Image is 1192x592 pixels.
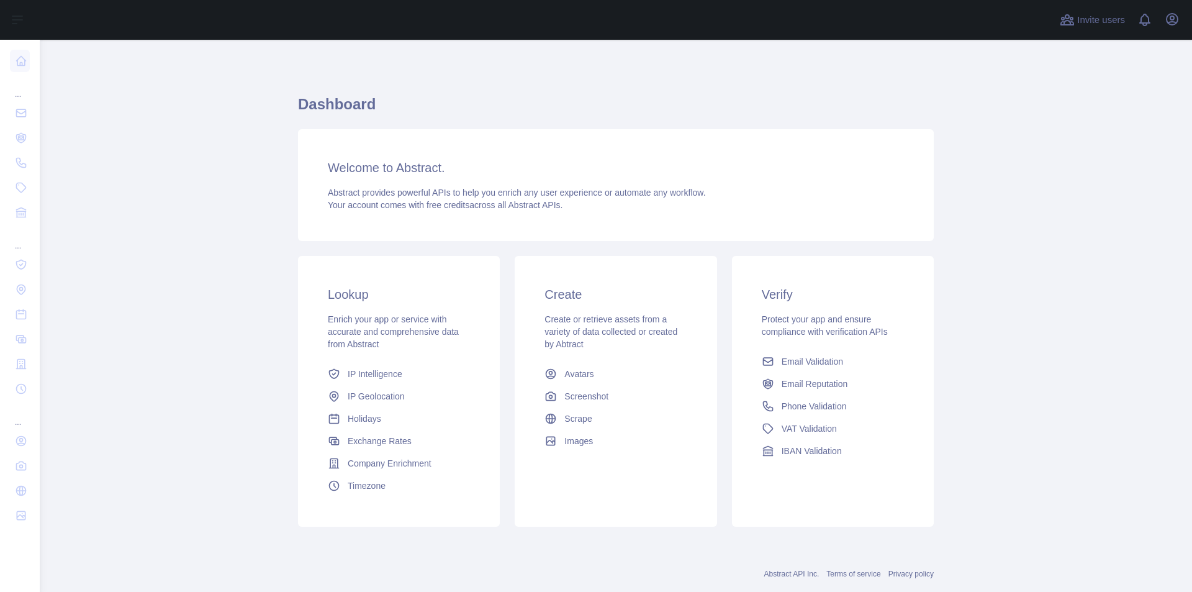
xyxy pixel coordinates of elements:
[540,408,692,430] a: Scrape
[323,363,475,385] a: IP Intelligence
[298,94,934,124] h1: Dashboard
[540,363,692,385] a: Avatars
[782,378,848,390] span: Email Reputation
[323,452,475,475] a: Company Enrichment
[757,395,909,417] a: Phone Validation
[323,408,475,430] a: Holidays
[348,435,412,447] span: Exchange Rates
[544,314,677,349] span: Create or retrieve assets from a variety of data collected or created by Abtract
[782,400,847,412] span: Phone Validation
[764,570,819,578] a: Abstract API Inc.
[348,412,381,425] span: Holidays
[323,475,475,497] a: Timezone
[328,200,562,210] span: Your account comes with across all Abstract APIs.
[540,430,692,452] a: Images
[328,159,904,176] h3: Welcome to Abstract.
[323,385,475,408] a: IP Geolocation
[564,390,608,403] span: Screenshot
[348,457,431,470] span: Company Enrichment
[1057,10,1127,30] button: Invite users
[348,390,405,403] span: IP Geolocation
[564,368,594,380] span: Avatars
[10,226,30,251] div: ...
[826,570,880,578] a: Terms of service
[782,422,837,435] span: VAT Validation
[757,373,909,395] a: Email Reputation
[323,430,475,452] a: Exchange Rates
[762,314,888,337] span: Protect your app and ensure compliance with verification APIs
[757,440,909,462] a: IBAN Validation
[564,435,593,447] span: Images
[564,412,592,425] span: Scrape
[757,350,909,373] a: Email Validation
[757,417,909,440] a: VAT Validation
[544,286,687,303] h3: Create
[782,445,842,457] span: IBAN Validation
[762,286,904,303] h3: Verify
[782,355,843,368] span: Email Validation
[10,75,30,99] div: ...
[328,286,470,303] h3: Lookup
[10,403,30,427] div: ...
[427,200,469,210] span: free credits
[328,188,706,198] span: Abstract provides powerful APIs to help you enrich any user experience or automate any workflow.
[328,314,459,349] span: Enrich your app or service with accurate and comprehensive data from Abstract
[1077,13,1125,27] span: Invite users
[540,385,692,408] a: Screenshot
[348,368,402,380] span: IP Intelligence
[348,480,386,492] span: Timezone
[888,570,934,578] a: Privacy policy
